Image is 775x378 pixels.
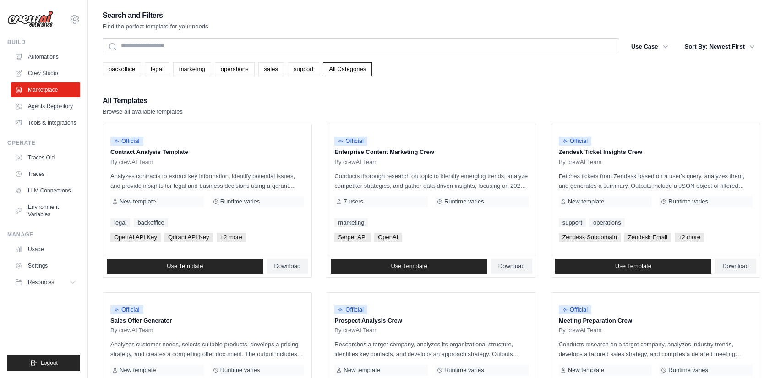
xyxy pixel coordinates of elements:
[334,327,377,334] span: By crewAI Team
[444,367,484,374] span: Runtime varies
[559,137,592,146] span: Official
[120,198,156,205] span: New template
[615,263,651,270] span: Use Template
[110,340,304,359] p: Analyzes customer needs, selects suitable products, develops a pricing strategy, and creates a co...
[559,159,602,166] span: By crewAI Team
[110,218,130,227] a: legal
[334,159,377,166] span: By crewAI Team
[220,198,260,205] span: Runtime varies
[675,233,704,242] span: +2 more
[220,367,260,374] span: Runtime varies
[568,198,604,205] span: New template
[11,242,80,257] a: Usage
[374,233,402,242] span: OpenAI
[334,148,528,157] p: Enterprise Content Marketing Crew
[334,305,367,314] span: Official
[589,218,625,227] a: operations
[11,275,80,290] button: Resources
[110,137,143,146] span: Official
[103,9,208,22] h2: Search and Filters
[11,49,80,64] a: Automations
[391,263,427,270] span: Use Template
[568,367,604,374] span: New template
[624,233,671,242] span: Zendesk Email
[103,62,141,76] a: backoffice
[559,316,753,325] p: Meeting Preparation Crew
[559,305,592,314] span: Official
[11,99,80,114] a: Agents Repository
[334,340,528,359] p: Researches a target company, analyzes its organizational structure, identifies key contacts, and ...
[11,115,80,130] a: Tools & Integrations
[110,305,143,314] span: Official
[559,340,753,359] p: Conducts research on a target company, analyzes industry trends, develops a tailored sales strate...
[11,183,80,198] a: LLM Connections
[559,233,621,242] span: Zendesk Subdomain
[107,259,263,274] a: Use Template
[331,259,487,274] a: Use Template
[498,263,525,270] span: Download
[344,198,363,205] span: 7 users
[110,148,304,157] p: Contract Analysis Template
[103,94,183,107] h2: All Templates
[11,66,80,81] a: Crew Studio
[334,218,368,227] a: marketing
[715,259,756,274] a: Download
[41,359,58,367] span: Logout
[110,233,161,242] span: OpenAI API Key
[28,279,54,286] span: Resources
[668,198,708,205] span: Runtime varies
[217,233,246,242] span: +2 more
[7,11,53,28] img: Logo
[173,62,211,76] a: marketing
[444,198,484,205] span: Runtime varies
[288,62,319,76] a: support
[626,38,674,55] button: Use Case
[668,367,708,374] span: Runtime varies
[559,218,586,227] a: support
[258,62,284,76] a: sales
[7,38,80,46] div: Build
[344,367,380,374] span: New template
[491,259,532,274] a: Download
[110,316,304,325] p: Sales Offer Generator
[145,62,169,76] a: legal
[215,62,255,76] a: operations
[267,259,308,274] a: Download
[11,167,80,181] a: Traces
[274,263,301,270] span: Download
[110,327,153,334] span: By crewAI Team
[7,231,80,238] div: Manage
[110,159,153,166] span: By crewAI Team
[559,171,753,191] p: Fetches tickets from Zendesk based on a user's query, analyzes them, and generates a summary. Out...
[722,263,749,270] span: Download
[11,150,80,165] a: Traces Old
[11,82,80,97] a: Marketplace
[7,139,80,147] div: Operate
[103,107,183,116] p: Browse all available templates
[334,316,528,325] p: Prospect Analysis Crew
[164,233,213,242] span: Qdrant API Key
[11,258,80,273] a: Settings
[334,137,367,146] span: Official
[110,171,304,191] p: Analyzes contracts to extract key information, identify potential issues, and provide insights fo...
[134,218,168,227] a: backoffice
[323,62,372,76] a: All Categories
[334,233,371,242] span: Serper API
[555,259,712,274] a: Use Template
[7,355,80,371] button: Logout
[559,148,753,157] p: Zendesk Ticket Insights Crew
[11,200,80,222] a: Environment Variables
[167,263,203,270] span: Use Template
[120,367,156,374] span: New template
[559,327,602,334] span: By crewAI Team
[103,22,208,31] p: Find the perfect template for your needs
[334,171,528,191] p: Conducts thorough research on topic to identify emerging trends, analyze competitor strategies, a...
[679,38,760,55] button: Sort By: Newest First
